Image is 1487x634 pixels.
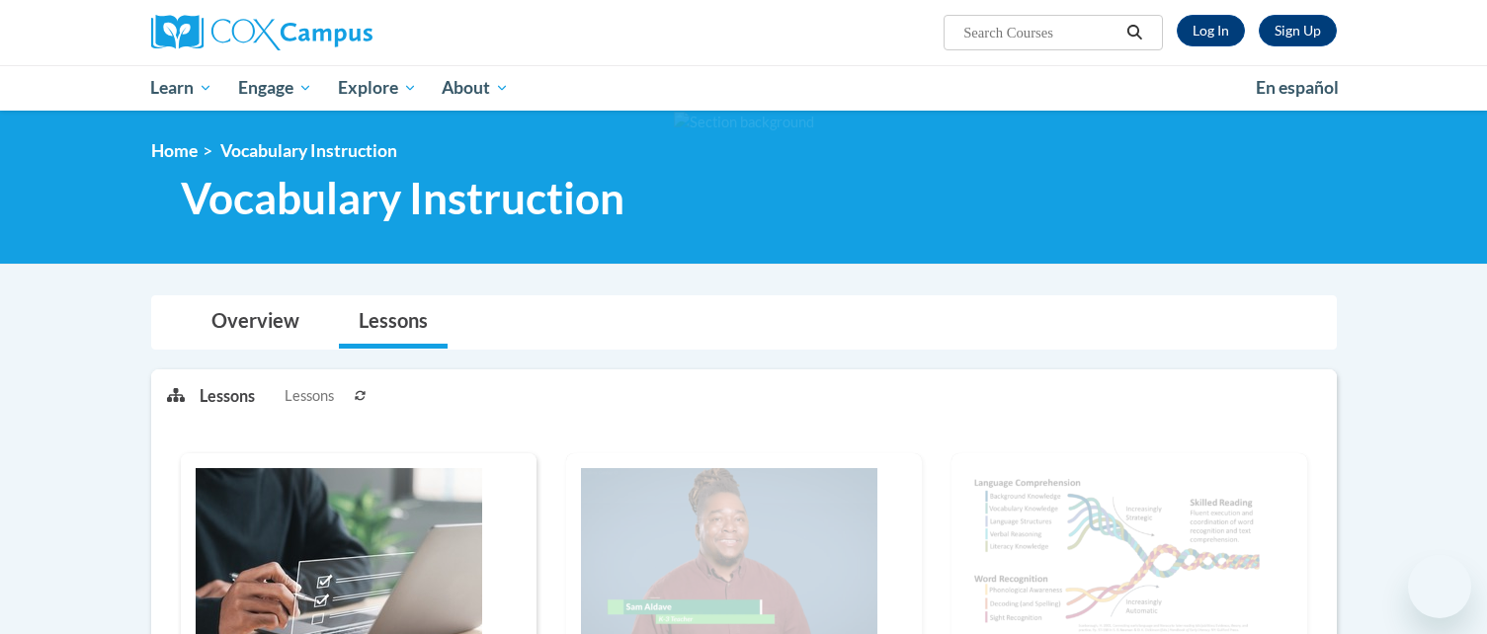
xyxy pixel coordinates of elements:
[192,296,319,349] a: Overview
[285,385,334,407] span: Lessons
[429,65,522,111] a: About
[238,76,312,100] span: Engage
[961,21,1119,44] input: Search Courses
[151,15,372,50] img: Cox Campus
[150,76,212,100] span: Learn
[151,140,198,161] a: Home
[138,65,226,111] a: Learn
[1119,21,1149,44] button: Search
[181,172,624,224] span: Vocabulary Instruction
[338,76,417,100] span: Explore
[220,140,397,161] span: Vocabulary Instruction
[1243,67,1352,109] a: En español
[325,65,430,111] a: Explore
[1177,15,1245,46] a: Log In
[1256,77,1339,98] span: En español
[122,65,1366,111] div: Main menu
[339,296,448,349] a: Lessons
[442,76,509,100] span: About
[200,385,255,407] p: Lessons
[674,112,814,133] img: Section background
[151,15,527,50] a: Cox Campus
[581,468,877,634] img: Course Image
[1259,15,1337,46] a: Register
[1408,555,1471,618] iframe: Button to launch messaging window
[225,65,325,111] a: Engage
